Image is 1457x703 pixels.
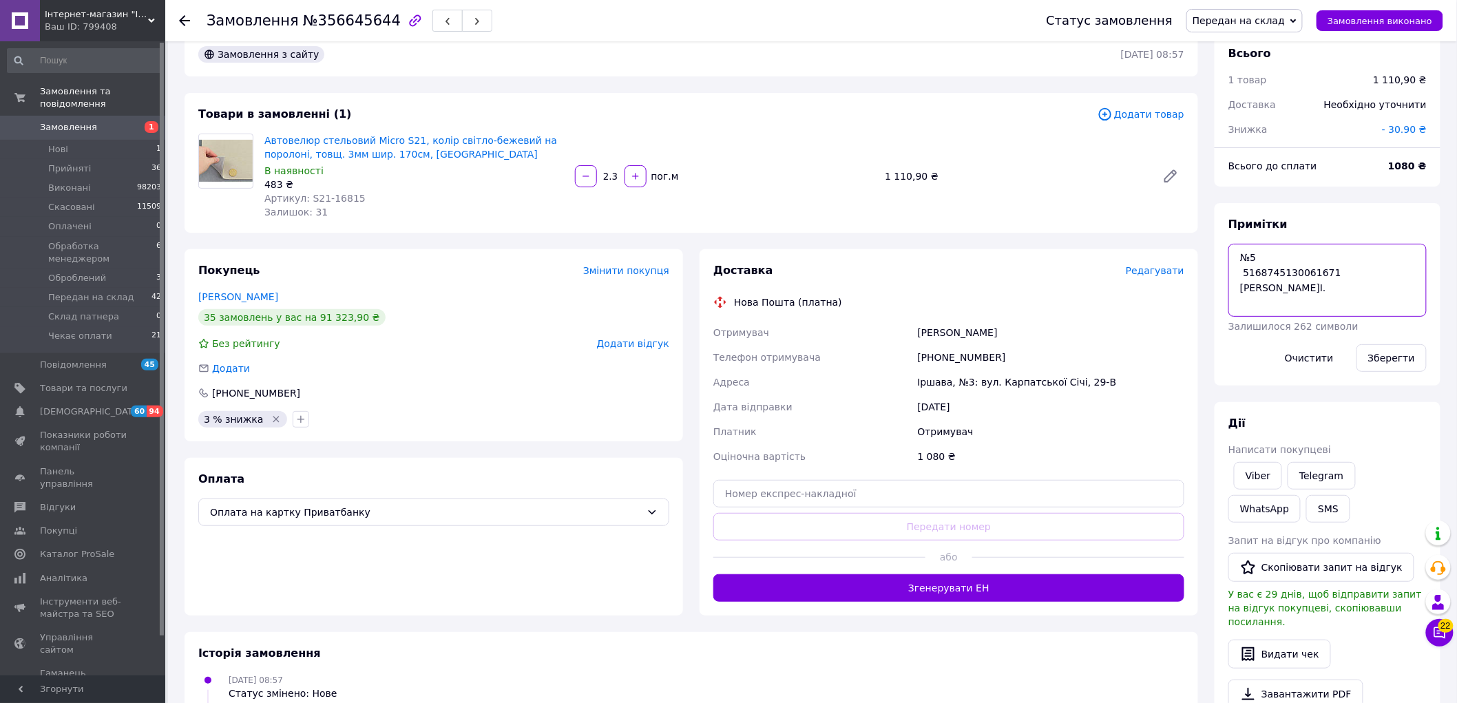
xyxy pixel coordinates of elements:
span: Товари та послуги [40,382,127,395]
button: Чат з покупцем22 [1426,619,1454,647]
span: Доставка [1228,99,1276,110]
span: 3 % знижка [204,414,263,425]
span: 21 [151,330,161,342]
div: 483 ₴ [264,178,564,191]
div: [PHONE_NUMBER] [211,386,302,400]
button: Замовлення виконано [1317,10,1443,31]
span: Оплата [198,472,244,485]
span: Відгуки [40,501,76,514]
div: [DATE] [915,395,1187,419]
span: 1 товар [1228,74,1267,85]
div: Отримувач [915,419,1187,444]
span: 22 [1438,619,1454,633]
span: 6 [156,240,161,265]
span: Адреса [713,377,750,388]
a: Редагувати [1157,162,1184,190]
button: Очистити [1273,344,1345,372]
span: Чекає оплати [48,330,112,342]
span: Оплата на картку Приватбанку [210,505,641,520]
button: SMS [1306,495,1350,523]
input: Пошук [7,48,163,73]
span: Передан на склад [1193,15,1285,26]
span: Замовлення виконано [1328,16,1432,26]
div: 1 110,90 ₴ [879,167,1151,186]
span: Склад патнера [48,311,119,323]
span: Панель управління [40,465,127,490]
span: 3 [156,272,161,284]
span: Оціночна вартість [713,451,806,462]
span: 94 [147,406,163,417]
span: Гаманець компанії [40,667,127,692]
span: Всього [1228,47,1271,60]
a: WhatsApp [1228,495,1301,523]
a: Автовелюр стельовий Micro S21, колір світло-бежевий на поролоні, товщ. 3мм шир. 170см, [GEOGRAPHI... [264,135,557,160]
span: Передан на склад [48,291,134,304]
span: Без рейтингу [212,338,280,349]
button: Видати чек [1228,640,1331,669]
span: Показники роботи компанії [40,429,127,454]
a: Viber [1234,462,1282,490]
span: Історія замовлення [198,647,321,660]
span: Доставка [713,264,773,277]
span: [DATE] 08:57 [229,675,283,685]
span: Артикул: S21-16815 [264,193,366,204]
div: Іршава, №3: вул. Карпатської Січі, 29-В [915,370,1187,395]
span: 1 [145,121,158,133]
span: Нові [48,143,68,156]
span: Оплачені [48,220,92,233]
span: Інтернет-магазин "Ізолон-Вест" [45,8,148,21]
span: 11509 [137,201,161,213]
span: Обработка менеджером [48,240,156,265]
span: 42 [151,291,161,304]
span: Залишок: 31 [264,207,328,218]
span: - 30.90 ₴ [1382,124,1427,135]
div: [PHONE_NUMBER] [915,345,1187,370]
span: В наявності [264,165,324,176]
span: Дії [1228,417,1246,430]
span: Управління сайтом [40,631,127,656]
div: Повернутися назад [179,14,190,28]
span: Додати товар [1098,107,1184,122]
span: Додати [212,363,250,374]
time: [DATE] 08:57 [1121,49,1184,60]
span: Виконані [48,182,91,194]
span: Товари в замовленні (1) [198,107,352,120]
svg: Видалити мітку [271,414,282,425]
span: Замовлення [40,121,97,134]
span: Покупці [40,525,77,537]
span: Залишилося 262 символи [1228,321,1359,332]
textarea: №5 5168745130061671 [PERSON_NAME]І. [1228,244,1427,317]
b: 1080 ₴ [1388,160,1427,171]
span: [DEMOGRAPHIC_DATA] [40,406,142,418]
span: Запит на відгук про компанію [1228,535,1381,546]
span: Інструменти веб-майстра та SEO [40,596,127,620]
span: Повідомлення [40,359,107,371]
span: Каталог ProSale [40,548,114,560]
div: 1 110,90 ₴ [1373,73,1427,87]
div: Замовлення з сайту [198,46,324,63]
span: Аналітика [40,572,87,585]
span: Скасовані [48,201,95,213]
div: Нова Пошта (платна) [731,295,846,309]
span: Редагувати [1126,265,1184,276]
a: [PERSON_NAME] [198,291,278,302]
span: 1 [156,143,161,156]
span: Покупець [198,264,260,277]
span: Платник [713,426,757,437]
a: Telegram [1288,462,1355,490]
button: Зберегти [1356,344,1427,372]
img: Автовелюр стельовий Micro S21, колір світло-бежевий на поролоні, товщ. 3мм шир. 170см, Туреччина [199,140,253,182]
div: пог.м [648,169,680,183]
span: або [925,550,972,564]
button: Згенерувати ЕН [713,574,1184,602]
span: 0 [156,220,161,233]
span: У вас є 29 днів, щоб відправити запит на відгук покупцеві, скопіювавши посилання. [1228,589,1422,627]
span: Замовлення та повідомлення [40,85,165,110]
span: Оброблений [48,272,106,284]
div: Статус змінено: Нове [229,686,337,700]
span: 98203 [137,182,161,194]
span: Прийняті [48,162,91,175]
span: Примітки [1228,218,1288,231]
span: Телефон отримувача [713,352,821,363]
span: Змінити покупця [583,265,669,276]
